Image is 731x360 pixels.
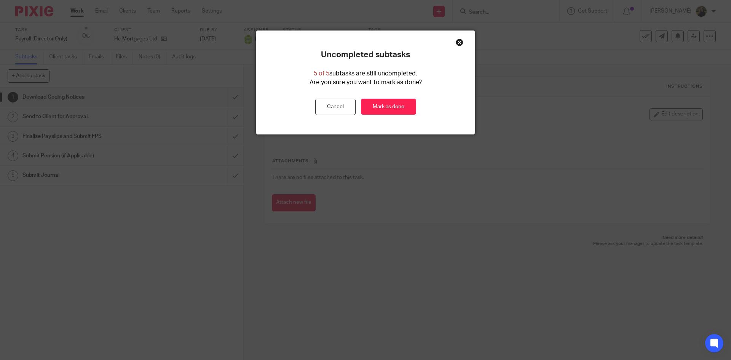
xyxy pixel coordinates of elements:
[315,99,356,115] button: Cancel
[314,69,417,78] p: subtasks are still uncompleted.
[310,78,422,87] p: Are you sure you want to mark as done?
[361,99,416,115] a: Mark as done
[314,70,329,77] span: 5 of 5
[321,50,410,60] p: Uncompleted subtasks
[456,38,463,46] div: Close this dialog window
